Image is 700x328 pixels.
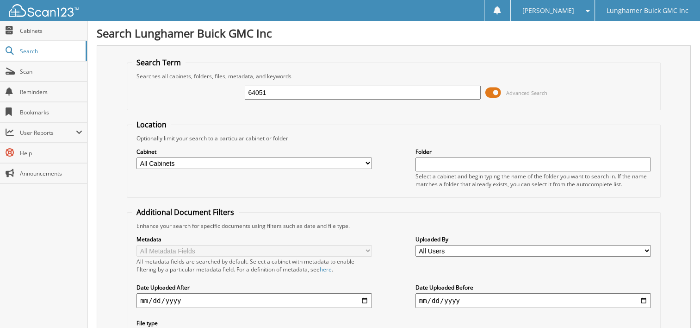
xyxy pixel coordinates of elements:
[654,284,700,328] iframe: Chat Widget
[132,120,171,130] legend: Location
[415,284,651,291] label: Date Uploaded Before
[415,148,651,156] label: Folder
[97,25,691,41] h1: Search Lunghamer Buick GMC Inc
[9,4,79,17] img: scan123-logo-white.svg
[20,27,82,35] span: Cabinets
[20,170,82,177] span: Announcements
[20,149,82,157] span: Help
[20,88,82,96] span: Reminders
[132,57,186,68] legend: Search Term
[20,129,76,137] span: User Reports
[132,222,656,230] div: Enhance your search for specific documents using filters such as date and file type.
[136,235,372,243] label: Metadata
[132,207,239,217] legend: Additional Document Filters
[132,134,656,142] div: Optionally limit your search to a particular cabinet or folder
[136,293,372,308] input: start
[506,89,547,96] span: Advanced Search
[132,72,656,80] div: Searches all cabinets, folders, files, metadata, and keywords
[136,284,372,291] label: Date Uploaded After
[20,108,82,116] span: Bookmarks
[415,172,651,188] div: Select a cabinet and begin typing the name of the folder you want to search in. If the name match...
[607,8,688,13] span: Lunghamer Buick GMC Inc
[136,258,372,273] div: All metadata fields are searched by default. Select a cabinet with metadata to enable filtering b...
[20,68,82,76] span: Scan
[136,319,372,327] label: File type
[415,293,651,308] input: end
[20,47,81,55] span: Search
[320,265,332,273] a: here
[136,148,372,156] label: Cabinet
[415,235,651,243] label: Uploaded By
[522,8,574,13] span: [PERSON_NAME]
